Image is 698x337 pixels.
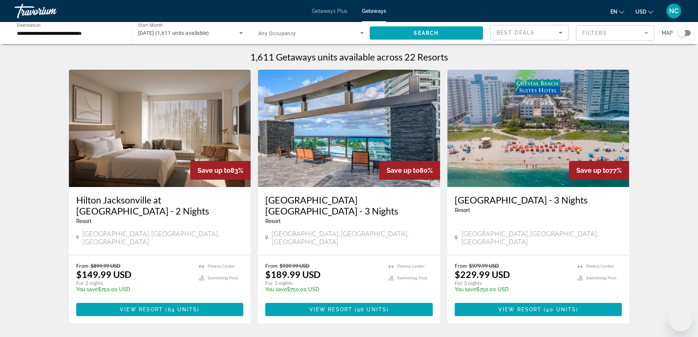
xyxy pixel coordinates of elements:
[455,286,476,292] span: You save
[455,286,570,292] p: $750.00 USD
[586,264,614,269] span: Fitness Center
[669,7,679,15] span: NC
[190,161,251,180] div: 83%
[265,218,281,224] span: Resort
[265,303,433,316] button: View Resort(96 units)
[669,308,692,331] iframe: Button to launch messaging window
[265,269,321,280] p: $189.99 USD
[635,9,646,15] span: USD
[496,30,535,36] span: Best Deals
[272,230,433,246] span: [GEOGRAPHIC_DATA], [GEOGRAPHIC_DATA], [GEOGRAPHIC_DATA]
[76,303,244,316] button: View Resort(64 units)
[455,269,510,280] p: $229.99 USD
[168,307,197,312] span: 64 units
[265,286,287,292] span: You save
[546,307,576,312] span: 40 units
[542,307,578,312] span: ( )
[447,70,629,187] img: RQ29E01X.jpg
[76,286,192,292] p: $750.00 USD
[455,303,622,316] button: View Resort(40 units)
[258,30,296,36] span: Any Occupancy
[309,307,352,312] span: View Resort
[496,28,562,37] mat-select: Sort by
[362,8,386,14] a: Getaways
[397,264,425,269] span: Fitness Center
[76,218,92,224] span: Resort
[76,286,98,292] span: You save
[397,276,427,281] span: Swimming Pool
[357,307,387,312] span: 96 units
[569,161,629,180] div: 77%
[163,307,199,312] span: ( )
[208,276,238,281] span: Swimming Pool
[197,166,230,174] span: Save up to
[120,307,163,312] span: View Resort
[91,263,121,269] span: $899.99 USD
[76,194,244,216] a: Hilton Jacksonville at [GEOGRAPHIC_DATA] - 2 Nights
[280,263,310,269] span: $939.99 USD
[576,166,609,174] span: Save up to
[387,166,420,174] span: Save up to
[455,263,467,269] span: From
[265,194,433,216] a: [GEOGRAPHIC_DATA] [GEOGRAPHIC_DATA] - 3 Nights
[498,307,542,312] span: View Resort
[250,51,448,62] h1: 1,611 Getaways units available across 22 Resorts
[379,161,440,180] div: 80%
[15,1,88,21] a: Travorium
[312,8,347,14] a: Getaways Plus
[455,280,570,286] p: For 3 nights
[69,70,251,187] img: S423I01X.jpg
[76,263,89,269] span: From
[664,3,683,19] button: User Menu
[265,286,381,292] p: $750.00 USD
[352,307,389,312] span: ( )
[138,30,209,36] span: [DATE] (1,611 units available)
[370,26,483,40] button: Search
[662,28,673,38] span: Map
[76,269,132,280] p: $149.99 USD
[469,263,499,269] span: $979.99 USD
[635,6,653,17] button: Change currency
[461,230,622,246] span: [GEOGRAPHIC_DATA], [GEOGRAPHIC_DATA], [GEOGRAPHIC_DATA]
[576,25,654,41] button: Filter
[610,9,617,15] span: en
[610,6,624,17] button: Change language
[17,22,41,28] span: Destination
[455,194,622,205] a: [GEOGRAPHIC_DATA] - 3 Nights
[138,23,163,28] span: Start Month
[265,280,381,286] p: For 3 nights
[455,207,470,213] span: Resort
[586,276,616,281] span: Swimming Pool
[265,263,278,269] span: From
[82,230,243,246] span: [GEOGRAPHIC_DATA], [GEOGRAPHIC_DATA], [GEOGRAPHIC_DATA]
[76,280,192,286] p: For 2 nights
[258,70,440,187] img: S458O01X.jpg
[414,30,439,36] span: Search
[208,264,235,269] span: Fitness Center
